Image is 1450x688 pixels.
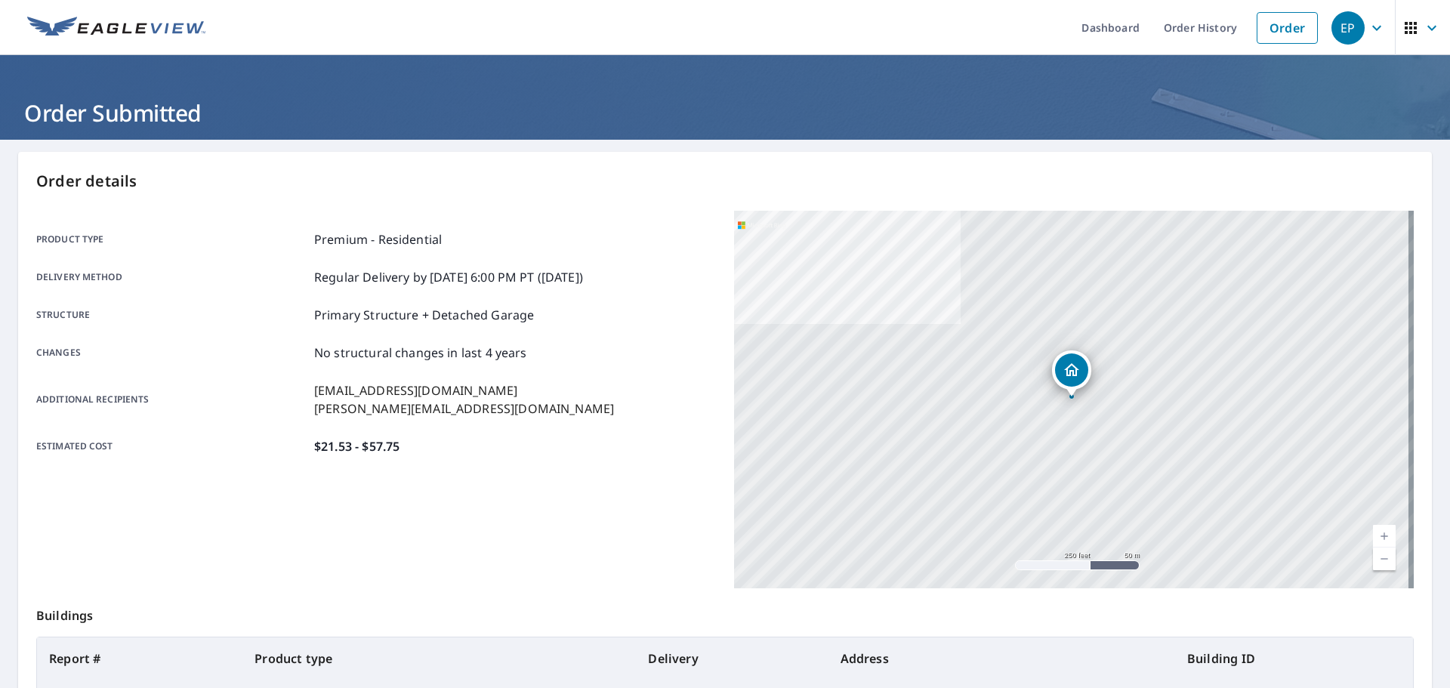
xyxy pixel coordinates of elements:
[242,637,636,680] th: Product type
[36,344,308,362] p: Changes
[1052,350,1091,397] div: Dropped pin, building 1, Residential property, 9054 119A ST DELTA BC V4C6N8
[314,437,400,455] p: $21.53 - $57.75
[1331,11,1365,45] div: EP
[1175,637,1413,680] th: Building ID
[314,344,527,362] p: No structural changes in last 4 years
[1257,12,1318,44] a: Order
[36,306,308,324] p: Structure
[36,268,308,286] p: Delivery method
[314,381,614,400] p: [EMAIL_ADDRESS][DOMAIN_NAME]
[314,306,534,324] p: Primary Structure + Detached Garage
[18,97,1432,128] h1: Order Submitted
[36,437,308,455] p: Estimated cost
[314,400,614,418] p: [PERSON_NAME][EMAIL_ADDRESS][DOMAIN_NAME]
[37,637,242,680] th: Report #
[636,637,828,680] th: Delivery
[36,230,308,248] p: Product type
[1373,525,1396,548] a: Current Level 17, Zoom In
[1373,548,1396,570] a: Current Level 17, Zoom Out
[36,588,1414,637] p: Buildings
[314,230,442,248] p: Premium - Residential
[828,637,1175,680] th: Address
[314,268,583,286] p: Regular Delivery by [DATE] 6:00 PM PT ([DATE])
[36,381,308,418] p: Additional recipients
[27,17,205,39] img: EV Logo
[36,170,1414,193] p: Order details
